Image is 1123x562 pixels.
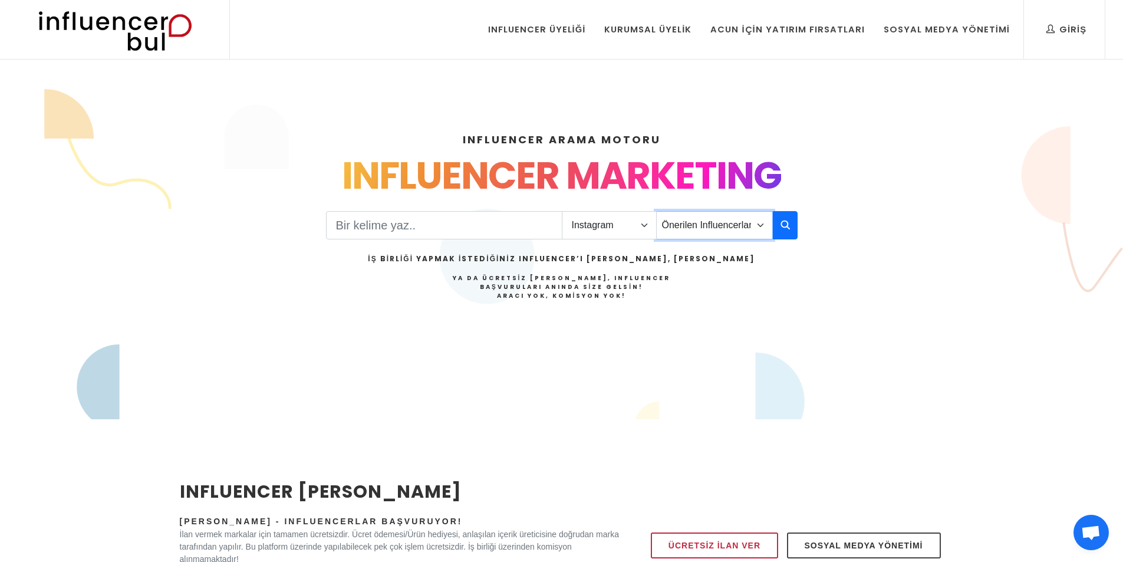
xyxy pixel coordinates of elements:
a: Açık sohbet [1073,515,1109,550]
h4: Ya da Ücretsiz [PERSON_NAME], Influencer Başvuruları Anında Size Gelsin! [368,274,755,300]
div: Giriş [1046,23,1086,36]
span: [PERSON_NAME] - Influencerlar Başvuruyor! [180,517,463,526]
a: Sosyal Medya Yönetimi [787,533,941,558]
span: Ücretsiz İlan Ver [668,538,760,553]
strong: Aracı Yok, Komisyon Yok! [497,291,627,300]
h2: İş Birliği Yapmak İstediğiniz Influencer’ı [PERSON_NAME], [PERSON_NAME] [368,254,755,264]
div: Sosyal Medya Yönetimi [884,23,1010,36]
span: Sosyal Medya Yönetimi [805,538,923,553]
h4: INFLUENCER ARAMA MOTORU [180,132,944,147]
div: INFLUENCER MARKETING [180,147,944,204]
h2: INFLUENCER [PERSON_NAME] [180,478,620,505]
div: Kurumsal Üyelik [604,23,691,36]
a: Ücretsiz İlan Ver [651,533,778,558]
div: Influencer Üyeliği [488,23,586,36]
div: Acun İçin Yatırım Fırsatları [710,23,864,36]
input: Search [326,211,562,239]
